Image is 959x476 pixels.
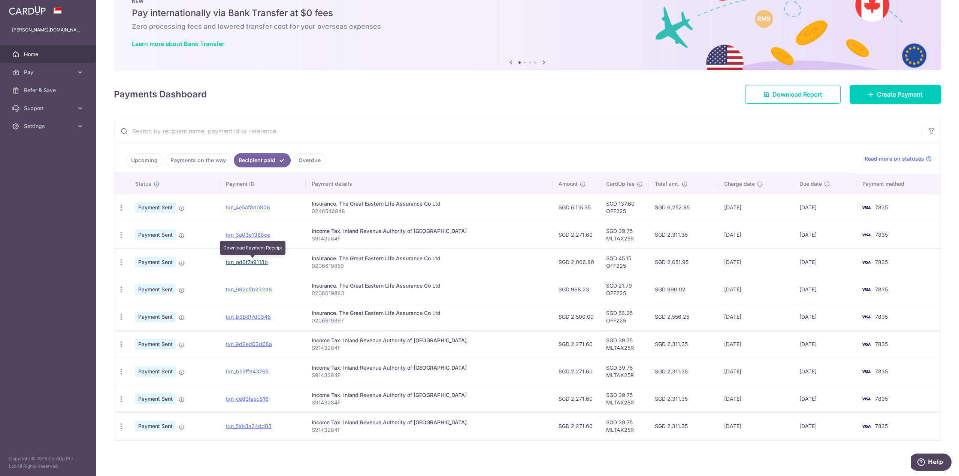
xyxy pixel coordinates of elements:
[600,276,649,303] td: SGD 21.79 OFF225
[600,385,649,412] td: SGD 39.75 MLTAX25R
[649,276,718,303] td: SGD 990.02
[24,87,73,94] span: Refer & Save
[600,221,649,248] td: SGD 39.75 MLTAX25R
[649,194,718,221] td: SGD 6,252.95
[312,399,547,406] p: S9143284F
[875,231,888,238] span: 7835
[793,303,856,330] td: [DATE]
[135,366,176,377] span: Payment Sent
[606,180,635,188] span: CardUp fee
[226,286,272,292] a: txn_982c5b232d8
[553,330,600,358] td: SGD 2,271.60
[559,180,578,188] span: Amount
[24,69,73,76] span: Pay
[718,412,793,440] td: [DATE]
[793,385,856,412] td: [DATE]
[745,85,841,104] a: Download Report
[312,200,547,207] div: Insurance. The Great Eastern Life Assurance Co Ltd
[875,286,888,292] span: 7835
[135,230,176,240] span: Payment Sent
[312,289,547,297] p: 0206619883
[312,255,547,262] div: Insurance. The Great Eastern Life Assurance Co Ltd
[856,174,941,194] th: Payment method
[226,313,271,320] a: txn_b3b8f7d0348
[600,412,649,440] td: SGD 39.75 MLTAX25R
[649,221,718,248] td: SGD 2,311.35
[649,248,718,276] td: SGD 2,051.95
[312,207,547,215] p: 0246546848
[718,276,793,303] td: [DATE]
[9,6,46,15] img: CardUp
[226,341,272,347] a: txn_9d2ed02d08a
[865,155,932,163] a: Read more on statuses
[553,276,600,303] td: SGD 968.23
[226,259,268,265] a: txn_ad6f7a9113b
[135,180,151,188] span: Status
[724,180,755,188] span: Charge date
[312,391,547,399] div: Income Tax. Inland Revenue Authority of [GEOGRAPHIC_DATA]
[875,368,888,375] span: 7835
[135,284,176,295] span: Payment Sent
[793,194,856,221] td: [DATE]
[875,423,888,429] span: 7835
[718,221,793,248] td: [DATE]
[793,330,856,358] td: [DATE]
[114,88,207,101] h4: Payments Dashboard
[135,257,176,267] span: Payment Sent
[859,230,874,239] img: Bank Card
[600,330,649,358] td: SGD 39.75 MLTAX25R
[859,203,874,212] img: Bank Card
[718,248,793,276] td: [DATE]
[859,258,874,267] img: Bank Card
[877,90,923,99] span: Create Payment
[234,153,291,167] a: Recipient paid
[799,180,822,188] span: Due date
[24,51,73,58] span: Home
[649,330,718,358] td: SGD 2,311.35
[135,312,176,322] span: Payment Sent
[312,364,547,372] div: Income Tax. Inland Revenue Authority of [GEOGRAPHIC_DATA]
[772,90,822,99] span: Download Report
[312,235,547,242] p: S9143284F
[649,412,718,440] td: SGD 2,311.35
[649,358,718,385] td: SGD 2,311.35
[226,395,269,402] a: txn_ce89faec816
[859,394,874,403] img: Bank Card
[875,204,888,210] span: 7835
[226,368,269,375] a: txn_b53ff943765
[600,194,649,221] td: SGD 137.60 OFF225
[553,194,600,221] td: SGD 6,115.35
[718,330,793,358] td: [DATE]
[553,358,600,385] td: SGD 2,271.60
[132,40,224,48] a: Learn more about Bank Transfer
[718,385,793,412] td: [DATE]
[600,303,649,330] td: SGD 56.25 OFF225
[875,259,888,265] span: 7835
[553,221,600,248] td: SGD 2,271.60
[793,358,856,385] td: [DATE]
[220,174,306,194] th: Payment ID
[312,227,547,235] div: Income Tax. Inland Revenue Authority of [GEOGRAPHIC_DATA]
[553,412,600,440] td: SGD 2,271.60
[859,367,874,376] img: Bank Card
[132,22,923,31] h6: Zero processing fees and lowered transfer cost for your overseas expenses
[312,262,547,270] p: 0206619859
[135,202,176,213] span: Payment Sent
[306,174,553,194] th: Payment details
[553,385,600,412] td: SGD 2,271.60
[859,340,874,349] img: Bank Card
[718,358,793,385] td: [DATE]
[312,419,547,426] div: Income Tax. Inland Revenue Authority of [GEOGRAPHIC_DATA]
[718,303,793,330] td: [DATE]
[793,248,856,276] td: [DATE]
[12,26,84,34] p: [PERSON_NAME][DOMAIN_NAME][EMAIL_ADDRESS][PERSON_NAME][DOMAIN_NAME]
[911,454,952,472] iframe: Opens a widget where you can find more information
[17,5,32,12] span: Help
[312,317,547,324] p: 0206619867
[166,153,231,167] a: Payments on the way
[312,372,547,379] p: S9143284F
[135,421,176,431] span: Payment Sent
[649,303,718,330] td: SGD 2,556.25
[220,241,285,255] div: Download Payment Receipt
[875,341,888,347] span: 7835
